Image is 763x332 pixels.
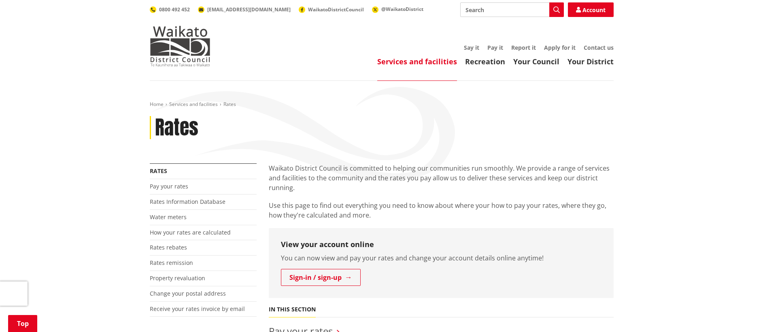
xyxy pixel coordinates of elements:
[150,182,188,190] a: Pay your rates
[567,57,614,66] a: Your District
[150,101,614,108] nav: breadcrumb
[150,243,187,251] a: Rates rebates
[150,228,231,236] a: How your rates are calculated
[150,167,167,175] a: Rates
[377,57,457,66] a: Services and facilities
[150,198,225,205] a: Rates Information Database
[150,101,164,108] a: Home
[465,57,505,66] a: Recreation
[281,240,601,249] h3: View your account online
[150,290,226,297] a: Change your postal address
[150,213,187,221] a: Water meters
[299,6,364,13] a: WaikatoDistrictCouncil
[150,259,193,266] a: Rates remission
[150,6,190,13] a: 0800 492 452
[169,101,218,108] a: Services and facilities
[269,201,614,220] p: Use this page to find out everything you need to know about where your how to pay your rates, whe...
[159,6,190,13] span: 0800 492 452
[207,6,291,13] span: [EMAIL_ADDRESS][DOMAIN_NAME]
[198,6,291,13] a: [EMAIL_ADDRESS][DOMAIN_NAME]
[544,44,576,51] a: Apply for it
[8,315,37,332] a: Top
[372,6,423,13] a: @WaikatoDistrict
[464,44,479,51] a: Say it
[460,2,564,17] input: Search input
[487,44,503,51] a: Pay it
[281,269,361,286] a: Sign-in / sign-up
[155,116,198,140] h1: Rates
[568,2,614,17] a: Account
[511,44,536,51] a: Report it
[150,305,245,313] a: Receive your rates invoice by email
[281,253,601,263] p: You can now view and pay your rates and change your account details online anytime!
[381,6,423,13] span: @WaikatoDistrict
[584,44,614,51] a: Contact us
[150,274,205,282] a: Property revaluation
[269,163,614,192] p: Waikato District Council is committed to helping our communities run smoothly. We provide a range...
[223,101,236,108] span: Rates
[150,26,210,66] img: Waikato District Council - Te Kaunihera aa Takiwaa o Waikato
[513,57,559,66] a: Your Council
[308,6,364,13] span: WaikatoDistrictCouncil
[269,306,316,313] h5: In this section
